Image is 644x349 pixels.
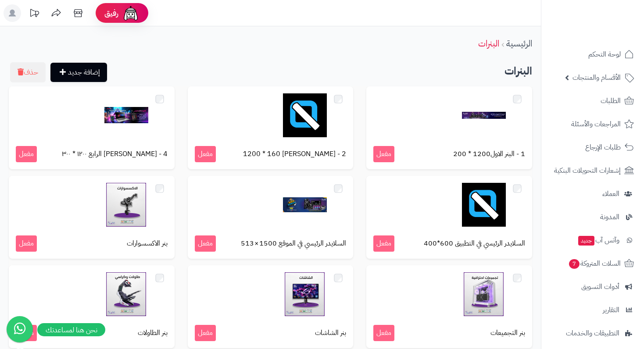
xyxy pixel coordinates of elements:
a: لوحة التحكم [547,44,639,65]
button: حذف [10,62,46,82]
span: مفعل [16,235,37,252]
span: العملاء [602,188,619,200]
span: بنر الشاشات [315,328,346,338]
span: مفعل [195,146,216,162]
a: بنر الاكسسوارات مفعل [9,176,175,259]
a: تحديثات المنصة [23,4,45,24]
span: مفعل [16,146,37,162]
span: بنر التجميعات [490,328,525,338]
h2: البنرات [9,62,532,80]
span: المدونة [600,211,619,223]
span: مفعل [195,235,216,252]
a: أدوات التسويق [547,276,639,297]
a: 2 - [PERSON_NAME] 1200 * 160 مفعل [188,86,354,169]
span: التطبيقات والخدمات [566,327,619,339]
span: الطلبات [601,95,621,107]
a: العملاء [547,183,639,204]
a: التقارير [547,299,639,321]
span: مفعل [373,146,394,162]
a: بنر الطاولات مفعل [9,265,175,348]
a: بنر التجميعات مفعل [366,265,532,348]
span: مفعل [373,325,394,341]
a: بنر الشاشات مفعل [188,265,354,348]
span: لوحة التحكم [588,48,621,61]
a: السلات المتروكة7 [547,253,639,274]
a: التطبيقات والخدمات [547,323,639,344]
a: 1 - البنر الاول1200 * 200 مفعل [366,86,532,169]
img: ai-face.png [122,4,140,22]
span: جديد [578,236,594,246]
a: السلايدر الرئيسي في التطبيق 600*400 مفعل [366,176,532,259]
a: طلبات الإرجاع [547,137,639,158]
a: السلايدر الرئيسي في الموقع 1500 × 513 مفعل [188,176,354,259]
a: الطلبات [547,90,639,111]
a: الرئيسية [506,37,532,50]
span: السلات المتروكة [568,257,621,270]
a: وآتس آبجديد [547,230,639,251]
a: 4 - [PERSON_NAME] الرابع ١٢٠٠ * ٣٠٠ مفعل [9,86,175,169]
a: إضافة جديد [50,63,107,82]
span: الأقسام والمنتجات [572,71,621,84]
span: 4 - [PERSON_NAME] الرابع ١٢٠٠ * ٣٠٠ [62,149,168,159]
a: المدونة [547,207,639,228]
span: المراجعات والأسئلة [571,118,621,130]
span: أدوات التسويق [581,281,619,293]
span: وآتس آب [577,234,619,246]
span: إشعارات التحويلات البنكية [554,164,621,177]
a: المراجعات والأسئلة [547,114,639,135]
a: إشعارات التحويلات البنكية [547,160,639,181]
span: بنر الطاولات [138,328,168,338]
span: بنر الاكسسوارات [127,239,168,249]
span: 2 - [PERSON_NAME] 1200 * 160 [243,149,346,159]
span: 1 - البنر الاول1200 * 200 [453,149,525,159]
span: رفيق [104,8,118,18]
span: مفعل [195,325,216,341]
span: السلايدر الرئيسي في الموقع 1500 × 513 [241,239,346,249]
span: السلايدر الرئيسي في التطبيق 600*400 [424,239,525,249]
span: مفعل [373,235,394,252]
span: التقارير [603,304,619,316]
a: البنرات [478,37,499,50]
span: طلبات الإرجاع [585,141,621,153]
span: 7 [569,259,580,269]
